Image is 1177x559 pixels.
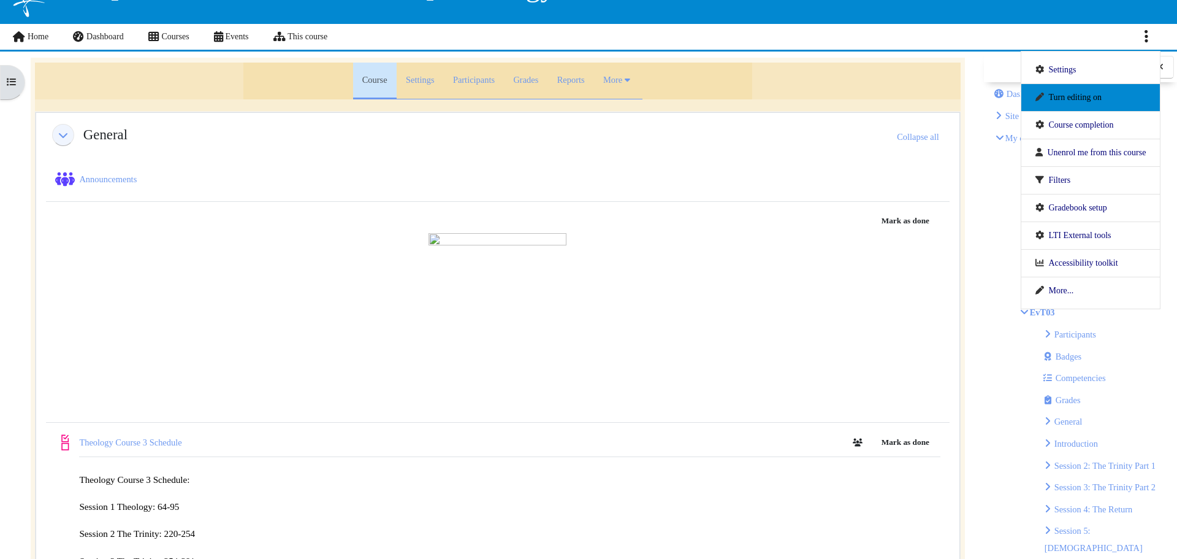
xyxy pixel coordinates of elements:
a: General [1054,417,1083,426]
a: Competencies [1043,373,1106,383]
a: Dashboard [61,24,135,50]
i: Actions menu [1145,29,1148,44]
span: Home [28,32,48,41]
a: Dashboard [994,89,1045,99]
li: Session 4: The Return [1045,501,1166,518]
a: Courses [136,24,202,50]
a: Gradebook setup [1035,199,1146,217]
a: Collapse all [897,128,939,145]
button: Mark Theology Course 3 Schedule as done [872,433,939,452]
div: Actions menu [1021,51,1160,309]
li: Session 2: The Trinity Part 1 [1045,457,1166,474]
span: Session 2 The Trinity: 220-254 [79,528,195,539]
a: Grades [1043,395,1081,405]
a: Reports [548,63,594,99]
li: Knowsys Educational Services LLC [996,107,1166,125]
li: Introduction [1045,435,1166,452]
span: Competencies [1056,373,1106,383]
img: Visible groups [853,438,863,447]
a: More [594,63,643,99]
a: Accessibility toolkit [1035,255,1146,272]
a: Course [353,63,397,99]
a: Settings [1035,61,1146,79]
span: Session 1 Theology: 64-95 [79,501,179,512]
a: Filters [1035,172,1146,189]
span: Theology Course 3 Schedule: [79,474,189,485]
a: BadgesBadges [1043,352,1082,361]
li: BadgesBadges [1045,348,1166,365]
span: Knowsys Educational Services LLC [1005,111,1042,121]
span: Badges [1056,352,1082,361]
span: Collapse [52,125,74,144]
a: Introduction [1054,439,1098,449]
a: LTI External tools [1035,227,1146,244]
a: Events [202,24,261,50]
a: General [52,124,74,146]
li: Participants [1045,326,1166,343]
span: This course [288,32,327,41]
a: Participants [444,63,505,99]
a: More... [1035,282,1146,299]
a: My courses [1005,133,1046,143]
a: EvT03 [1030,307,1055,317]
li: Test Prep Discussion [1020,195,1166,212]
li: Grades [1045,391,1166,409]
li: 1-day [1020,239,1166,256]
span: Grades [1056,395,1081,405]
a: Turn editing on [1035,89,1146,106]
li: VBD100 [1020,151,1166,168]
a: Session 3: The Trinity Part 2 [1054,482,1156,492]
span: Events [225,32,248,41]
span: Dashboard [86,32,124,41]
a: General [83,126,128,143]
a: This course [261,24,340,50]
li: Dashboard [996,85,1166,102]
a: Course completion [1035,117,1146,134]
a: Session 2: The Trinity Part 1 [1054,461,1156,471]
li: Train Vids [1020,282,1166,299]
li: SAT Train [1020,260,1166,277]
button: Mark Text and media area as done [872,211,939,231]
li: Session 5: [DEMOGRAPHIC_DATA] [1045,522,1166,557]
li: Training [1020,217,1166,234]
a: Session 4: The Return [1054,504,1133,514]
a: Settings [397,63,444,99]
a: Unenrol me from this course [1035,144,1146,161]
li: ACT Online [1020,173,1166,190]
li: General [1045,413,1166,430]
a: Theology Course 3 Schedule [79,438,181,447]
nav: Site links [12,24,327,50]
a: Announcements [79,174,139,184]
span: Courses [161,32,189,41]
a: Actions menu [1132,24,1160,50]
a: Participants [1054,330,1096,339]
span: Dashboard [1007,89,1045,99]
li: Session 3: The Trinity Part 2 [1045,479,1166,496]
i: Badges [1043,352,1054,361]
a: Grades [504,63,547,99]
li: Competencies [1045,369,1166,387]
